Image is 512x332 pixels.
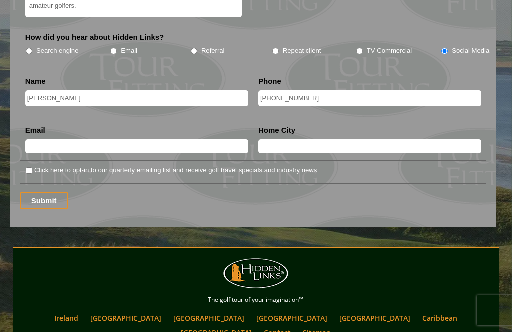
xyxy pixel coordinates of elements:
[283,46,321,56] label: Repeat client
[15,294,497,305] p: The golf tour of your imagination™
[168,311,249,325] a: [GEOGRAPHIC_DATA]
[334,311,415,325] a: [GEOGRAPHIC_DATA]
[121,46,137,56] label: Email
[25,32,164,42] label: How did you hear about Hidden Links?
[49,311,83,325] a: Ireland
[34,165,317,175] label: Click here to opt-in to our quarterly emailing list and receive golf travel specials and industry...
[367,46,412,56] label: TV Commercial
[20,192,68,209] input: Submit
[251,311,332,325] a: [GEOGRAPHIC_DATA]
[417,311,462,325] a: Caribbean
[258,125,295,135] label: Home City
[201,46,225,56] label: Referral
[452,46,489,56] label: Social Media
[25,76,46,86] label: Name
[258,76,281,86] label: Phone
[36,46,79,56] label: Search engine
[85,311,166,325] a: [GEOGRAPHIC_DATA]
[25,125,45,135] label: Email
